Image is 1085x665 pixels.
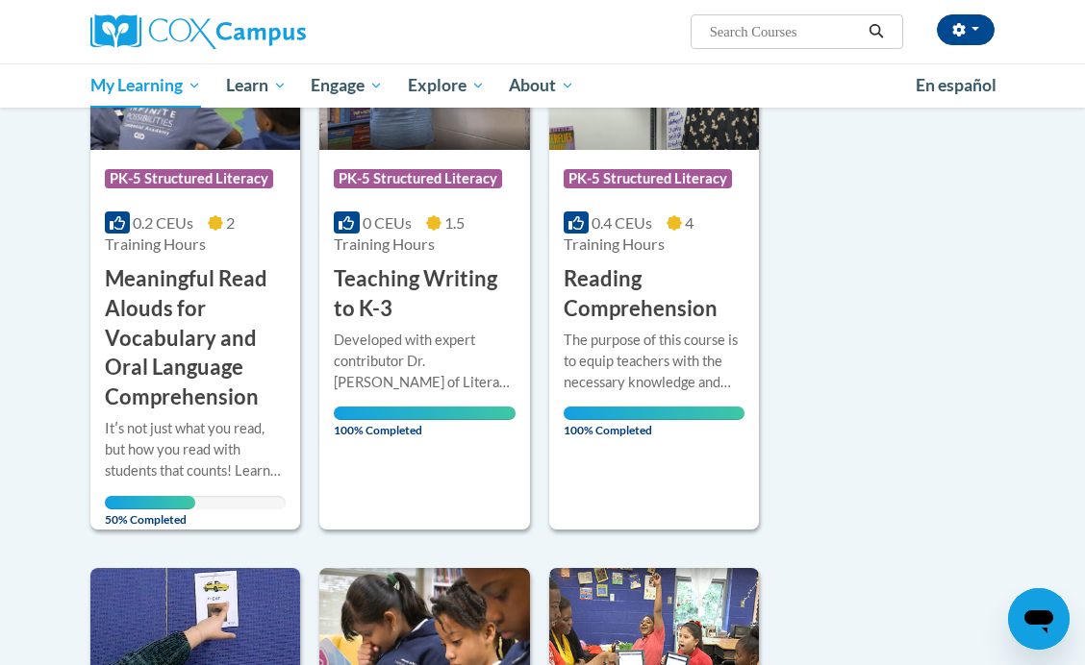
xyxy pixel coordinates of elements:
span: 1.5 Training Hours [334,213,464,253]
iframe: Button to launch messaging window [1008,588,1070,650]
a: About [497,63,588,108]
span: PK-5 Structured Literacy [105,169,273,188]
span: About [509,74,574,97]
a: My Learning [78,63,214,108]
div: Your progress [105,496,195,509]
span: 100% Completed [564,406,744,437]
h3: Meaningful Read Alouds for Vocabulary and Oral Language Comprehension [105,264,286,412]
span: 50% Completed [105,496,195,527]
input: Search Courses [708,20,862,43]
span: Explore [408,74,485,97]
span: 100% Completed [334,406,515,437]
div: Your progress [334,406,515,420]
span: 4 Training Hours [564,213,694,253]
a: Learn [214,63,299,108]
h3: Teaching Writing to K-3 [334,264,515,324]
span: 2 Training Hours [105,213,235,253]
img: Cox Campus [90,14,306,49]
button: Account Settings [937,14,995,45]
div: Itʹs not just what you read, but how you read with students that counts! Learn how you can make y... [105,418,286,481]
span: PK-5 Structured Literacy [334,169,502,188]
a: Engage [298,63,395,108]
span: PK-5 Structured Literacy [564,169,732,188]
span: My Learning [90,74,201,97]
a: En español [903,65,1009,106]
div: Developed with expert contributor Dr. [PERSON_NAME] of Literacy How. This course provides a resea... [334,330,515,393]
div: Your progress [564,406,744,420]
span: 0 CEUs [363,213,412,232]
a: Explore [395,63,497,108]
div: The purpose of this course is to equip teachers with the necessary knowledge and strategies to pr... [564,330,744,393]
button: Search [862,20,891,43]
h3: Reading Comprehension [564,264,744,324]
a: Cox Campus [90,14,372,49]
span: Engage [311,74,383,97]
div: Main menu [76,63,1009,108]
span: 0.2 CEUs [133,213,193,232]
span: Learn [226,74,287,97]
span: En español [916,75,997,95]
span: 0.4 CEUs [592,213,652,232]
